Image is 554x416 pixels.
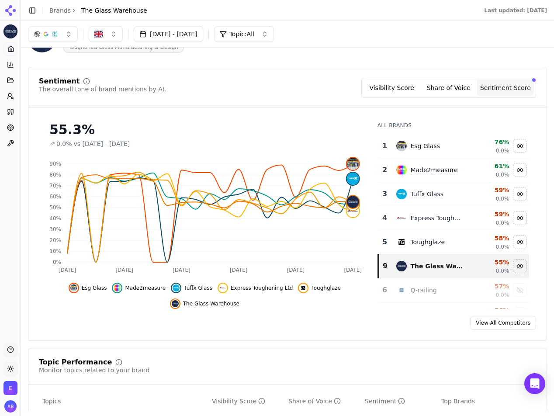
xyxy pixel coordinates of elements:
tspan: [DATE] [287,267,305,273]
tspan: 60% [49,194,61,200]
span: Toughglaze [311,284,340,291]
tspan: [DATE] [344,267,362,273]
div: Sentiment [365,397,405,406]
img: express toughening ltd [396,213,407,223]
tspan: [DATE] [59,267,76,273]
img: the glass warehouse [347,196,359,208]
div: 55% [471,258,509,267]
div: All Brands [377,122,529,129]
tr: 1esg glassEsg Glass76%0.0%Hide esg glass data [378,134,529,158]
div: 61% [471,162,509,170]
a: Brands [49,7,71,14]
span: Made2measure [125,284,166,291]
div: Express Toughening Ltd [410,214,464,222]
span: 0.0% [496,195,509,202]
tr: 9the glass warehouseThe Glass Warehouse55%0.0%Hide the glass warehouse data [378,254,529,278]
button: Sentiment Score [477,80,534,96]
img: The Glass Warehouse [3,24,17,38]
div: 6 [382,285,388,295]
span: vs [DATE] - [DATE] [74,139,130,148]
div: Domain: [URL] [23,23,62,30]
button: Open user button [4,400,17,413]
th: Top Brands [438,392,536,411]
button: Hide express toughening ltd data [513,211,527,225]
span: 0.0% [496,267,509,274]
img: toughglaze [396,237,407,247]
div: Esg Glass [410,142,440,150]
tspan: [DATE] [230,267,248,273]
tspan: [DATE] [115,267,133,273]
img: the glass warehouse [172,300,179,307]
tr: 6q-railingQ-railing57%0.0%Show q-railing data [378,278,529,302]
img: made2measure [396,165,407,175]
tspan: 70% [49,183,61,189]
div: 9 [383,261,388,271]
th: shareOfVoice [285,392,361,411]
img: express toughening ltd [347,205,359,217]
div: v 4.0.25 [24,14,43,21]
tspan: 80% [49,172,61,178]
span: 0.0% [496,171,509,178]
img: toughglaze [300,284,307,291]
div: Tuffx Glass [410,190,443,198]
span: The Glass Warehouse [81,6,147,15]
button: Show express glass warehouse data [513,307,527,321]
span: 0.0% [496,219,509,226]
div: Keywords by Traffic [97,52,147,57]
div: 1 [382,141,388,151]
tspan: 50% [49,205,61,211]
div: 58% [471,234,509,243]
a: View All Competitors [470,316,536,330]
th: Topics [39,392,208,411]
div: Domain Overview [33,52,78,57]
div: Topic Performance [39,359,112,366]
div: Share of Voice [288,397,341,406]
img: GB [94,30,103,38]
div: The overall tone of brand mentions by AI. [39,85,166,94]
tspan: 30% [49,226,61,232]
div: 56% [471,306,509,315]
tspan: 20% [49,237,61,243]
tr: 2made2measureMade2measure61%0.0%Hide made2measure data [378,158,529,182]
img: esg glass [70,284,77,291]
div: Open Intercom Messenger [524,373,545,394]
div: 55.3% [49,122,360,138]
img: tab_domain_overview_orange.svg [24,51,31,58]
button: Hide the glass warehouse data [513,259,527,273]
span: Topics [42,397,61,406]
button: Hide express toughening ltd data [218,283,293,293]
span: Express Toughening Ltd [231,284,293,291]
span: 0.0% [496,243,509,250]
div: Sentiment [39,78,80,85]
img: made2measure [114,284,121,291]
div: 57% [471,282,509,291]
button: Hide tuffx glass data [513,187,527,201]
img: q-railing [396,285,407,295]
th: visibilityScore [208,392,285,411]
button: Current brand: The Glass Warehouse [3,24,17,38]
th: sentiment [361,392,438,411]
button: Hide made2measure data [513,163,527,177]
button: Hide the glass warehouse data [170,298,239,309]
img: the glass warehouse [396,261,407,271]
button: Hide esg glass data [69,283,107,293]
img: tuffx glass [173,284,180,291]
img: express toughening ltd [219,284,226,291]
button: Hide toughglaze data [298,283,340,293]
tspan: [DATE] [173,267,190,273]
button: Hide tuffx glass data [171,283,212,293]
div: 59% [471,210,509,218]
div: The Glass Warehouse [410,262,464,270]
button: Open organization switcher [3,381,17,395]
tr: 5toughglazeToughglaze58%0.0%Hide toughglaze data [378,230,529,254]
img: Adam Blundell [4,400,17,413]
button: Hide esg glass data [513,139,527,153]
span: 0.0% [496,147,509,154]
tr: 3tuffx glassTuffx Glass59%0.0%Hide tuffx glass data [378,182,529,206]
div: Monitor topics related to your brand [39,366,149,374]
img: esg glass [347,158,359,170]
button: Hide toughglaze data [513,235,527,249]
img: tab_keywords_by_traffic_grey.svg [87,51,94,58]
tspan: 10% [49,248,61,254]
div: Q-railing [410,286,436,295]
